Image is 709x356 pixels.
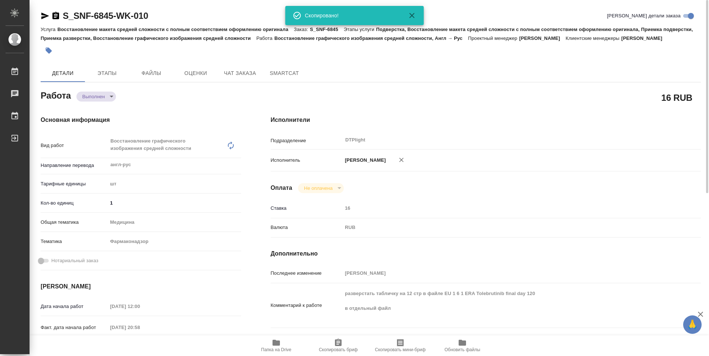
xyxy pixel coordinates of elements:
[41,162,107,169] p: Направление перевода
[307,335,369,356] button: Скопировать бриф
[519,35,566,41] p: [PERSON_NAME]
[41,88,71,102] h2: Работа
[41,116,241,124] h4: Основная информация
[342,332,665,345] textarea: /Clients/Sanofi/Orders/S_SNF-6845/DTP/S_SNF-6845-WK-010
[41,27,57,32] p: Услуга
[261,347,291,352] span: Папка на Drive
[41,282,241,291] h4: [PERSON_NAME]
[375,347,425,352] span: Скопировать мини-бриф
[41,324,107,331] p: Факт. дата начала работ
[271,270,342,277] p: Последнее изменение
[57,27,294,32] p: Восстановление макета средней сложности с полным соответствием оформлению оригинала
[134,69,169,78] span: Файлы
[41,42,57,59] button: Добавить тэг
[45,69,81,78] span: Детали
[369,335,431,356] button: Скопировать мини-бриф
[245,335,307,356] button: Папка на Drive
[89,69,125,78] span: Этапы
[431,335,493,356] button: Обновить файлы
[178,69,213,78] span: Оценки
[298,183,343,193] div: Выполнен
[661,91,692,104] h2: 16 RUB
[342,221,665,234] div: RUB
[76,92,116,102] div: Выполнен
[305,12,397,19] div: Скопировано!
[468,35,519,41] p: Проектный менеджер
[51,257,98,264] span: Нотариальный заказ
[310,27,344,32] p: S_SNF-6845
[294,27,310,32] p: Заказ:
[302,185,335,191] button: Не оплачена
[686,317,699,332] span: 🙏
[274,35,468,41] p: Восстановление графического изображения средней сложности, Англ → Рус
[342,203,665,213] input: Пустое поле
[566,35,621,41] p: Клиентские менеджеры
[342,157,386,164] p: [PERSON_NAME]
[80,93,107,100] button: Выполнен
[271,116,701,124] h4: Исполнители
[107,178,241,190] div: шт
[271,302,342,309] p: Комментарий к работе
[342,268,665,278] input: Пустое поле
[271,184,292,192] h4: Оплата
[107,198,241,208] input: ✎ Введи что-нибудь
[445,347,480,352] span: Обновить файлы
[271,249,701,258] h4: Дополнительно
[41,180,107,188] p: Тарифные единицы
[63,11,148,21] a: S_SNF-6845-WK-010
[271,224,342,231] p: Валюта
[41,11,49,20] button: Скопировать ссылку для ЯМессенджера
[393,152,410,168] button: Удалить исполнителя
[621,35,668,41] p: [PERSON_NAME]
[267,69,302,78] span: SmartCat
[319,347,357,352] span: Скопировать бриф
[41,219,107,226] p: Общая тематика
[41,199,107,207] p: Кол-во единиц
[222,69,258,78] span: Чат заказа
[107,301,172,312] input: Пустое поле
[271,137,342,144] p: Подразделение
[41,142,107,149] p: Вид работ
[107,235,241,248] div: Фармаконадзор
[271,157,342,164] p: Исполнитель
[607,12,681,20] span: [PERSON_NAME] детали заказа
[41,303,107,310] p: Дата начала работ
[41,238,107,245] p: Тематика
[344,27,376,32] p: Этапы услуги
[342,287,665,322] textarea: разверстать табличку на 12 стр в файле EU 1 6 1 ERA Tolebrutinib final day 120 в отдельный файл
[256,35,274,41] p: Работа
[403,11,421,20] button: Закрыть
[271,205,342,212] p: Ставка
[683,315,702,334] button: 🙏
[51,11,60,20] button: Скопировать ссылку
[107,216,241,229] div: Медицина
[107,322,172,333] input: Пустое поле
